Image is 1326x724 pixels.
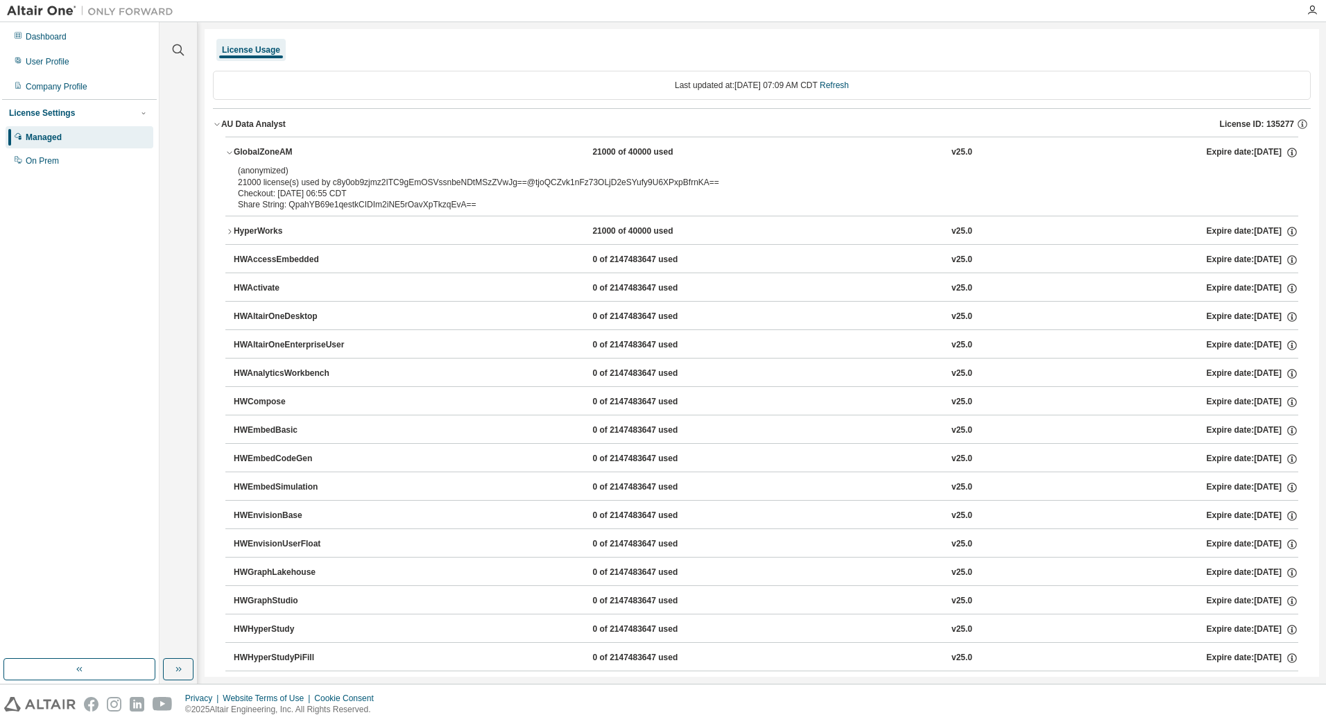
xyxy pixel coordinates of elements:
[234,481,359,494] div: HWEmbedSimulation
[592,396,717,408] div: 0 of 2147483647 used
[592,453,717,465] div: 0 of 2147483647 used
[234,254,359,266] div: HWAccessEmbedded
[592,424,717,437] div: 0 of 2147483647 used
[130,697,144,712] img: linkedin.svg
[952,453,972,465] div: v25.0
[238,199,1252,210] div: Share String: QpahYB69e1qestkCIDIm2iNE5rOavXpTkzqEvA==
[234,538,359,551] div: HWEnvisionUserFloat
[238,188,1252,199] div: Checkout: [DATE] 06:55 CDT
[952,510,972,522] div: v25.0
[592,368,717,380] div: 0 of 2147483647 used
[1206,481,1298,494] div: Expire date: [DATE]
[234,586,1298,617] button: HWGraphStudio0 of 2147483647 usedv25.0Expire date:[DATE]
[185,693,223,704] div: Privacy
[234,282,359,295] div: HWActivate
[26,132,62,143] div: Managed
[952,424,972,437] div: v25.0
[1206,623,1298,636] div: Expire date: [DATE]
[107,697,121,712] img: instagram.svg
[234,273,1298,304] button: HWActivate0 of 2147483647 usedv25.0Expire date:[DATE]
[592,225,717,238] div: 21000 of 40000 used
[234,671,1298,702] button: HWHyperStudyPiFit0 of 2147483647 usedv25.0Expire date:[DATE]
[234,453,359,465] div: HWEmbedCodeGen
[153,697,173,712] img: youtube.svg
[223,693,314,704] div: Website Terms of Use
[592,311,717,323] div: 0 of 2147483647 used
[952,311,972,323] div: v25.0
[4,697,76,712] img: altair_logo.svg
[26,81,87,92] div: Company Profile
[234,415,1298,446] button: HWEmbedBasic0 of 2147483647 usedv25.0Expire date:[DATE]
[9,107,75,119] div: License Settings
[1206,652,1298,664] div: Expire date: [DATE]
[592,282,717,295] div: 0 of 2147483647 used
[234,472,1298,503] button: HWEmbedSimulation0 of 2147483647 usedv25.0Expire date:[DATE]
[952,595,972,607] div: v25.0
[1206,453,1298,465] div: Expire date: [DATE]
[820,80,849,90] a: Refresh
[1206,368,1298,380] div: Expire date: [DATE]
[314,693,381,704] div: Cookie Consent
[234,501,1298,531] button: HWEnvisionBase0 of 2147483647 usedv25.0Expire date:[DATE]
[7,4,180,18] img: Altair One
[225,216,1298,247] button: HyperWorks21000 of 40000 usedv25.0Expire date:[DATE]
[234,330,1298,361] button: HWAltairOneEnterpriseUser0 of 2147483647 usedv25.0Expire date:[DATE]
[26,155,59,166] div: On Prem
[1206,254,1298,266] div: Expire date: [DATE]
[26,56,69,67] div: User Profile
[1206,510,1298,522] div: Expire date: [DATE]
[234,614,1298,645] button: HWHyperStudy0 of 2147483647 usedv25.0Expire date:[DATE]
[952,282,972,295] div: v25.0
[221,119,286,130] div: AU Data Analyst
[238,165,1252,177] p: (anonymized)
[1206,225,1298,238] div: Expire date: [DATE]
[234,623,359,636] div: HWHyperStudy
[234,368,359,380] div: HWAnalyticsWorkbench
[1206,311,1298,323] div: Expire date: [DATE]
[592,538,717,551] div: 0 of 2147483647 used
[1206,538,1298,551] div: Expire date: [DATE]
[234,396,359,408] div: HWCompose
[1206,339,1298,352] div: Expire date: [DATE]
[952,225,972,238] div: v25.0
[952,146,972,159] div: v25.0
[234,595,359,607] div: HWGraphStudio
[234,643,1298,673] button: HWHyperStudyPiFill0 of 2147483647 usedv25.0Expire date:[DATE]
[234,339,359,352] div: HWAltairOneEnterpriseUser
[26,31,67,42] div: Dashboard
[234,567,359,579] div: HWGraphLakehouse
[225,137,1298,168] button: GlobalZoneAM21000 of 40000 usedv25.0Expire date:[DATE]
[952,481,972,494] div: v25.0
[213,109,1311,139] button: AU Data AnalystLicense ID: 135277
[234,225,359,238] div: HyperWorks
[1206,396,1298,408] div: Expire date: [DATE]
[592,254,717,266] div: 0 of 2147483647 used
[234,510,359,522] div: HWEnvisionBase
[234,387,1298,417] button: HWCompose0 of 2147483647 usedv25.0Expire date:[DATE]
[952,652,972,664] div: v25.0
[952,396,972,408] div: v25.0
[1206,595,1298,607] div: Expire date: [DATE]
[185,704,382,716] p: © 2025 Altair Engineering, Inc. All Rights Reserved.
[84,697,98,712] img: facebook.svg
[234,146,359,159] div: GlobalZoneAM
[952,254,972,266] div: v25.0
[234,302,1298,332] button: HWAltairOneDesktop0 of 2147483647 usedv25.0Expire date:[DATE]
[1220,119,1294,130] span: License ID: 135277
[592,567,717,579] div: 0 of 2147483647 used
[952,567,972,579] div: v25.0
[592,510,717,522] div: 0 of 2147483647 used
[952,538,972,551] div: v25.0
[234,359,1298,389] button: HWAnalyticsWorkbench0 of 2147483647 usedv25.0Expire date:[DATE]
[234,444,1298,474] button: HWEmbedCodeGen0 of 2147483647 usedv25.0Expire date:[DATE]
[1206,282,1298,295] div: Expire date: [DATE]
[952,339,972,352] div: v25.0
[234,558,1298,588] button: HWGraphLakehouse0 of 2147483647 usedv25.0Expire date:[DATE]
[213,71,1311,100] div: Last updated at: [DATE] 07:09 AM CDT
[592,339,717,352] div: 0 of 2147483647 used
[1206,567,1298,579] div: Expire date: [DATE]
[952,623,972,636] div: v25.0
[234,529,1298,560] button: HWEnvisionUserFloat0 of 2147483647 usedv25.0Expire date:[DATE]
[592,146,717,159] div: 21000 of 40000 used
[952,368,972,380] div: v25.0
